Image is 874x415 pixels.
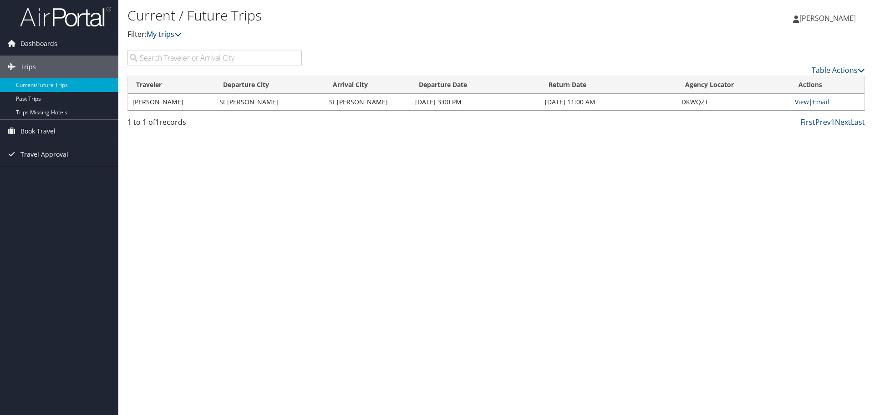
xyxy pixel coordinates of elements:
[799,13,856,23] span: [PERSON_NAME]
[325,76,411,94] th: Arrival City: activate to sort column ascending
[20,32,57,55] span: Dashboards
[677,76,790,94] th: Agency Locator: activate to sort column ascending
[20,120,56,143] span: Book Travel
[540,94,677,110] td: [DATE] 11:00 AM
[813,97,829,106] a: Email
[790,76,864,94] th: Actions
[851,117,865,127] a: Last
[793,5,865,32] a: [PERSON_NAME]
[795,97,809,106] a: View
[411,94,540,110] td: [DATE] 3:00 PM
[20,56,36,78] span: Trips
[812,65,865,75] a: Table Actions
[677,94,790,110] td: DKWQZT
[155,117,159,127] span: 1
[128,94,215,110] td: [PERSON_NAME]
[215,94,325,110] td: St [PERSON_NAME]
[540,76,677,94] th: Return Date: activate to sort column ascending
[790,94,864,110] td: |
[800,117,815,127] a: First
[815,117,831,127] a: Prev
[411,76,540,94] th: Departure Date: activate to sort column descending
[128,76,215,94] th: Traveler: activate to sort column ascending
[831,117,835,127] a: 1
[127,117,302,132] div: 1 to 1 of records
[147,29,182,39] a: My trips
[20,6,111,27] img: airportal-logo.png
[127,50,302,66] input: Search Traveler or Arrival City
[835,117,851,127] a: Next
[127,29,619,41] p: Filter:
[325,94,411,110] td: St [PERSON_NAME]
[215,76,325,94] th: Departure City: activate to sort column ascending
[20,143,68,166] span: Travel Approval
[127,6,619,25] h1: Current / Future Trips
